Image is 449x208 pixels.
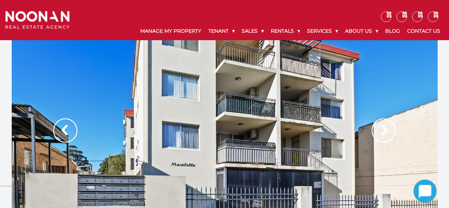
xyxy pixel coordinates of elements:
a: Tenant [205,22,238,40]
a: Rentals [267,22,303,40]
img: Noonan Real Estate Agency [5,11,70,29]
a: Manage My Property [137,22,205,40]
a: Blog [382,22,404,40]
img: Arrow slider [372,118,396,143]
a: About Us [341,22,382,40]
a: Contact Us [404,22,444,40]
a: Services [303,22,341,40]
a: Sales [238,22,267,40]
img: Arrow slider [53,118,77,143]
